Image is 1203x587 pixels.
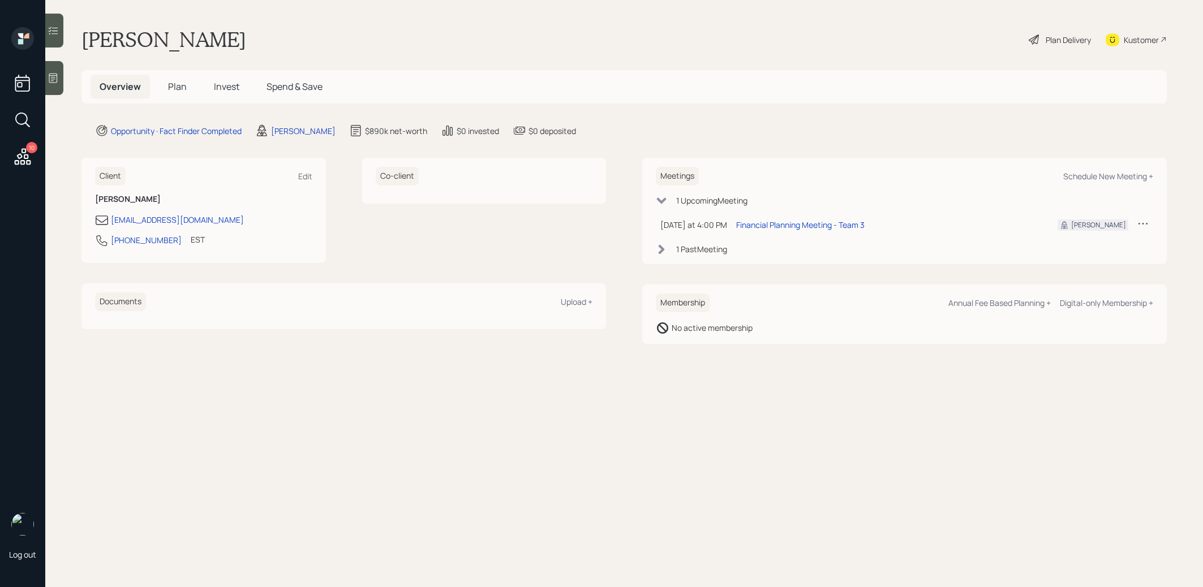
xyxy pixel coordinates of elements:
span: Spend & Save [267,80,323,93]
div: $890k net-worth [365,125,427,137]
span: Overview [100,80,141,93]
div: 1 Past Meeting [676,243,727,255]
div: $0 deposited [529,125,576,137]
img: treva-nostdahl-headshot.png [11,513,34,536]
div: [DATE] at 4:00 PM [660,219,727,231]
h1: [PERSON_NAME] [81,27,246,52]
div: Opportunity · Fact Finder Completed [111,125,242,137]
div: $0 invested [457,125,499,137]
div: 1 Upcoming Meeting [676,195,747,206]
div: EST [191,234,205,245]
h6: [PERSON_NAME] [95,195,312,204]
div: Annual Fee Based Planning + [948,297,1051,308]
span: Plan [168,80,187,93]
span: Invest [214,80,239,93]
div: Upload + [561,296,592,307]
div: [EMAIL_ADDRESS][DOMAIN_NAME] [111,214,244,226]
div: Financial Planning Meeting - Team 3 [736,219,865,231]
h6: Documents [95,292,146,311]
div: Log out [9,549,36,560]
div: [PERSON_NAME] [1071,220,1126,230]
div: Digital-only Membership + [1060,297,1153,308]
h6: Membership [656,293,710,312]
div: Schedule New Meeting + [1063,171,1153,182]
h6: Co-client [376,167,419,185]
div: 10 [26,142,37,153]
div: [PHONE_NUMBER] [111,234,182,246]
h6: Meetings [656,167,699,185]
div: Plan Delivery [1046,34,1091,46]
h6: Client [95,167,126,185]
div: [PERSON_NAME] [271,125,336,137]
div: Edit [298,171,312,182]
div: Kustomer [1124,34,1159,46]
div: No active membership [672,322,753,334]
